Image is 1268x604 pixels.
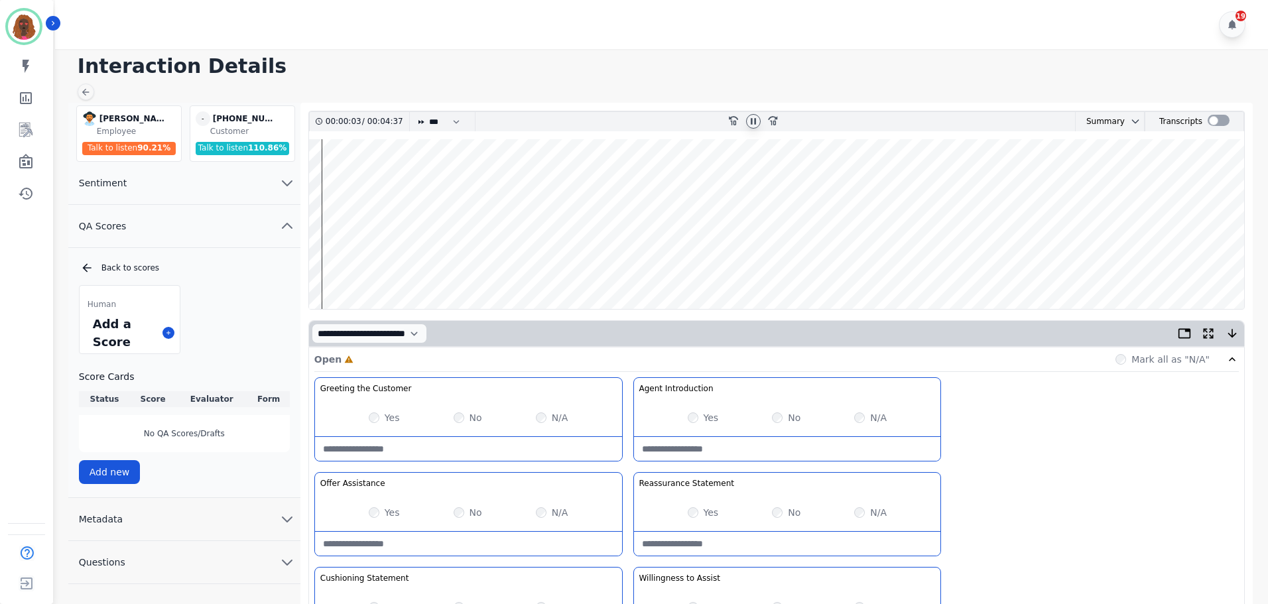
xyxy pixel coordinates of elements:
[320,383,412,394] h3: Greeting the Customer
[704,411,719,424] label: Yes
[1130,116,1141,127] svg: chevron down
[8,11,40,42] img: Bordered avatar
[552,411,568,424] label: N/A
[176,391,248,407] th: Evaluator
[385,506,400,519] label: Yes
[213,111,279,126] div: [PHONE_NUMBER]
[196,111,210,126] span: -
[470,506,482,519] label: No
[79,391,130,407] th: Status
[82,142,176,155] div: Talk to listen
[248,391,290,407] th: Form
[320,573,409,583] h3: Cushioning Statement
[79,415,290,452] div: No QA Scores/Drafts
[68,219,137,233] span: QA Scores
[78,54,1255,78] h1: Interaction Details
[90,312,157,353] div: Add a Score
[68,541,300,584] button: Questions chevron down
[365,112,401,131] div: 00:04:37
[68,205,300,248] button: QA Scores chevron up
[704,506,719,519] label: Yes
[279,511,295,527] svg: chevron down
[88,299,116,310] span: Human
[279,175,295,191] svg: chevron down
[870,411,887,424] label: N/A
[279,218,295,234] svg: chevron up
[68,176,137,190] span: Sentiment
[68,513,133,526] span: Metadata
[639,383,714,394] h3: Agent Introduction
[314,353,342,366] p: Open
[1125,116,1141,127] button: chevron down
[320,478,385,489] h3: Offer Assistance
[130,391,176,407] th: Score
[639,478,734,489] h3: Reassurance Statement
[137,143,170,152] span: 90.21 %
[1076,112,1125,131] div: Summary
[1236,11,1246,21] div: 19
[326,112,407,131] div: /
[248,143,286,152] span: 110.86 %
[788,411,800,424] label: No
[79,370,290,383] h3: Score Cards
[68,498,300,541] button: Metadata chevron down
[80,261,290,274] div: Back to scores
[210,126,292,137] div: Customer
[870,506,887,519] label: N/A
[68,162,300,205] button: Sentiment chevron down
[1159,112,1202,131] div: Transcripts
[279,554,295,570] svg: chevron down
[1131,353,1210,366] label: Mark all as "N/A"
[788,506,800,519] label: No
[97,126,178,137] div: Employee
[552,506,568,519] label: N/A
[196,142,290,155] div: Talk to listen
[385,411,400,424] label: Yes
[639,573,720,583] h3: Willingness to Assist
[326,112,362,131] div: 00:00:03
[470,411,482,424] label: No
[68,556,136,569] span: Questions
[99,111,166,126] div: [PERSON_NAME]
[79,460,141,484] button: Add new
